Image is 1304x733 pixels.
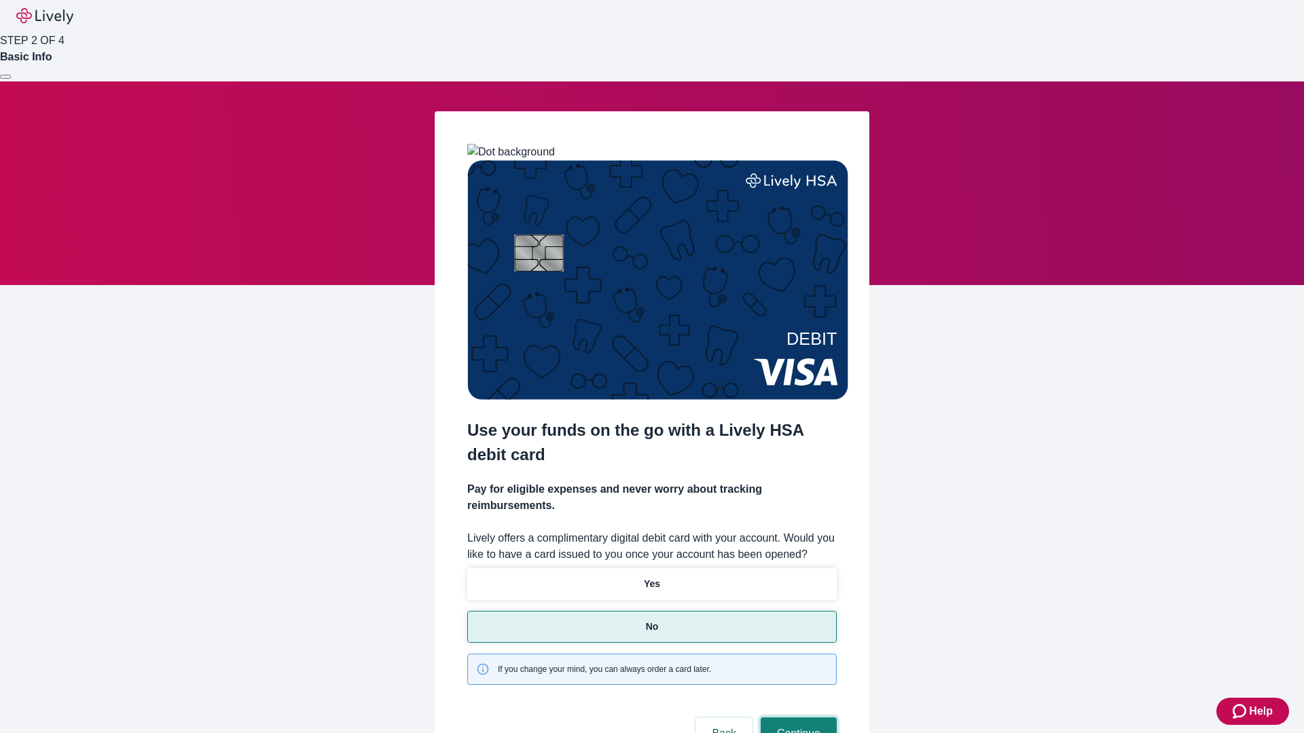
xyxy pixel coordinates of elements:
h2: Use your funds on the go with a Lively HSA debit card [467,418,837,467]
span: Help [1249,703,1273,719]
button: Yes [467,568,837,600]
img: Debit card [467,160,848,400]
img: Lively [16,8,73,24]
span: If you change your mind, you can always order a card later. [498,663,711,675]
label: Lively offers a complimentary digital debit card with your account. Would you like to have a card... [467,530,837,563]
svg: Zendesk support icon [1233,703,1249,719]
button: No [467,611,837,643]
img: Dot background [467,144,555,160]
p: Yes [644,577,660,591]
button: Zendesk support iconHelp [1216,698,1289,725]
h4: Pay for eligible expenses and never worry about tracking reimbursements. [467,481,837,514]
p: No [646,620,659,634]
